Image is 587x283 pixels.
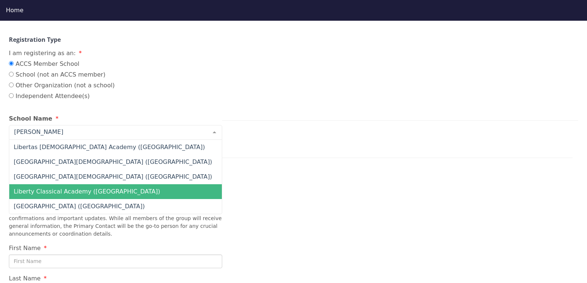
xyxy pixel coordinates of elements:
[9,93,14,98] input: Independent Attendee(s)
[9,255,222,268] input: First Name
[9,36,61,44] strong: Registration Type
[14,203,145,210] span: [GEOGRAPHIC_DATA] ([GEOGRAPHIC_DATA])
[6,6,581,15] div: Home
[14,158,212,165] span: [GEOGRAPHIC_DATA][DEMOGRAPHIC_DATA] ([GEOGRAPHIC_DATA])
[14,144,205,151] span: Libertas [DEMOGRAPHIC_DATA] Academy ([GEOGRAPHIC_DATA])
[9,81,115,90] label: Other Organization (not a school)
[14,188,160,195] span: Liberty Classical Academy ([GEOGRAPHIC_DATA])
[9,70,115,79] label: School (not an ACCS member)
[9,275,41,282] span: Last Name
[9,82,14,87] input: Other Organization (not a school)
[12,128,207,136] input: Select your school.
[9,60,115,68] label: ACCS Member School
[9,50,76,57] span: I am registering as an:
[9,199,222,238] p: When registering multiple attendees, the Primary Contact for the group will receive key communica...
[9,245,41,252] span: First Name
[9,61,14,66] input: ACCS Member School
[9,92,115,101] label: Independent Attendee(s)
[14,173,212,180] span: [GEOGRAPHIC_DATA][DEMOGRAPHIC_DATA] ([GEOGRAPHIC_DATA])
[9,72,14,77] input: School (not an ACCS member)
[9,115,52,122] span: School Name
